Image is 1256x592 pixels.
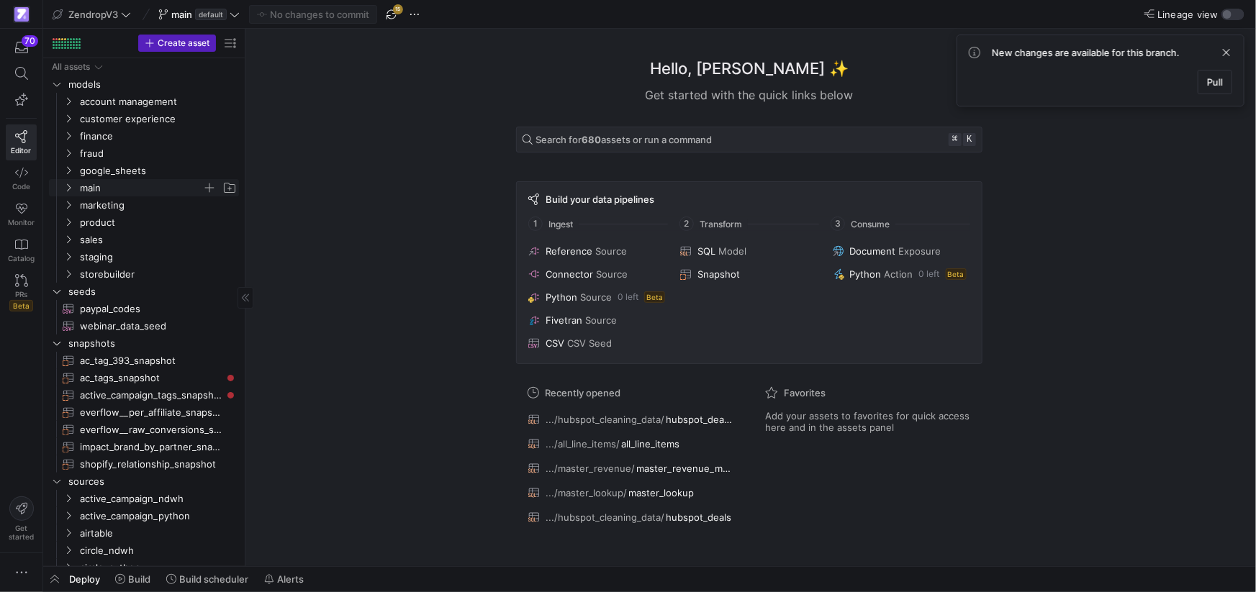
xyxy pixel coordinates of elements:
[850,268,882,280] span: Python
[784,387,826,399] span: Favorites
[6,2,37,27] a: https://storage.googleapis.com/y42-prod-data-exchange/images/qZXOSqkTtPuVcXVzF40oUlM07HVTwZXfPK0U...
[49,386,239,404] a: active_campaign_tags_snapshot​​​​​​​
[49,438,239,455] a: impact_brand_by_partner_snapshot​​​​​​​
[80,387,222,404] span: active_campaign_tags_snapshot​​​​​​​
[582,134,601,145] strong: 680
[12,146,32,155] span: Editor
[68,76,237,93] span: models
[12,182,30,191] span: Code
[525,410,736,429] button: .../hubspot_cleaning_data/hubspot_deals_metrics
[546,291,577,303] span: Python
[546,463,635,474] span: .../master_revenue/
[49,231,239,248] div: Press SPACE to select this row.
[49,127,239,145] div: Press SPACE to select this row.
[525,483,736,502] button: .../master_lookup/master_lookup
[80,439,222,455] span: impact_brand_by_partner_snapshot​​​​​​​
[52,62,90,72] div: All assets
[49,404,239,421] div: Press SPACE to select this row.
[6,35,37,60] button: 70
[49,317,239,334] a: webinar_data_seed​​​​​​
[9,524,34,541] span: Get started
[697,245,715,257] span: SQL
[49,300,239,317] a: paypal_codes​​​​​​
[677,265,821,283] button: Snapshot
[49,283,239,300] div: Press SPACE to select this row.
[525,459,736,478] button: .../master_revenue/master_revenue_model
[80,197,237,214] span: marketing
[258,567,310,591] button: Alerts
[80,508,237,524] span: active_campaign_python
[6,268,37,317] a: PRsBeta
[49,300,239,317] div: Press SPACE to select this row.
[992,47,1180,58] span: New changes are available for this branch.
[49,196,239,214] div: Press SPACE to select this row.
[8,218,35,227] span: Monitor
[80,94,237,110] span: account management
[595,245,627,257] span: Source
[49,248,239,265] div: Press SPACE to select this row.
[49,5,135,24] button: ZendropV3
[49,110,239,127] div: Press SPACE to select this row.
[830,265,973,283] button: PythonAction0 leftBeta
[68,473,237,490] span: sources
[22,35,38,47] div: 70
[80,266,237,283] span: storebuilder
[49,214,239,231] div: Press SPACE to select this row.
[1198,70,1232,94] button: Pull
[666,511,731,523] span: hubspot_deals
[80,249,237,265] span: staging
[80,542,237,559] span: circle_ndwh
[621,438,679,450] span: all_line_items
[80,525,237,542] span: airtable
[14,7,29,22] img: https://storage.googleapis.com/y42-prod-data-exchange/images/qZXOSqkTtPuVcXVzF40oUlM07HVTwZXfPK0U...
[765,410,971,433] span: Add your assets to favorites for quick access here and in the assets panel
[546,314,582,326] span: Fivetran
[6,491,37,547] button: Getstarted
[49,145,239,162] div: Press SPACE to select this row.
[80,318,222,334] span: webinar_data_seed​​​​​​
[49,455,239,473] a: shopify_relationship_snapshot​​​​​​​
[109,567,157,591] button: Build
[49,369,239,386] a: ac_tags_snapshot​​​​​​​
[525,311,669,329] button: FivetranSource
[138,35,216,52] button: Create asset
[49,455,239,473] div: Press SPACE to select this row.
[80,456,222,473] span: shopify_relationship_snapshot​​​​​​​
[68,283,237,300] span: seeds
[49,58,239,76] div: Press SPACE to select this row.
[49,352,239,369] a: ac_tag_393_snapshot​​​​​​​
[49,559,239,576] div: Press SPACE to select this row.
[718,245,746,257] span: Model
[8,254,35,263] span: Catalog
[49,76,239,93] div: Press SPACE to select this row.
[1207,76,1223,88] span: Pull
[850,245,896,257] span: Document
[80,128,237,145] span: finance
[546,268,593,280] span: Connector
[525,288,669,306] button: PythonSource0 leftBeta
[946,268,967,280] span: Beta
[666,414,733,425] span: hubspot_deals_metrics
[49,542,239,559] div: Press SPACE to select this row.
[49,524,239,542] div: Press SPACE to select this row.
[80,180,202,196] span: main
[525,508,736,527] button: .../hubspot_cleaning_data/hubspot_deals
[525,334,669,352] button: CSVCSV Seed
[80,352,222,369] span: ac_tag_393_snapshot​​​​​​​
[49,93,239,110] div: Press SPACE to select this row.
[80,491,237,507] span: active_campaign_ndwh
[68,9,118,20] span: ZendropV3
[546,511,664,523] span: .../hubspot_cleaning_data/
[80,163,237,179] span: google_sheets
[546,245,592,257] span: Reference
[128,573,150,585] span: Build
[80,111,237,127] span: customer experience
[68,335,237,352] span: snapshots
[9,300,33,311] span: Beta
[49,490,239,507] div: Press SPACE to select this row.
[49,369,239,386] div: Press SPACE to select this row.
[6,196,37,232] a: Monitor
[49,162,239,179] div: Press SPACE to select this row.
[546,414,664,425] span: .../hubspot_cleaning_data/
[49,404,239,421] a: everflow__per_affiliate_snapshot​​​​​​​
